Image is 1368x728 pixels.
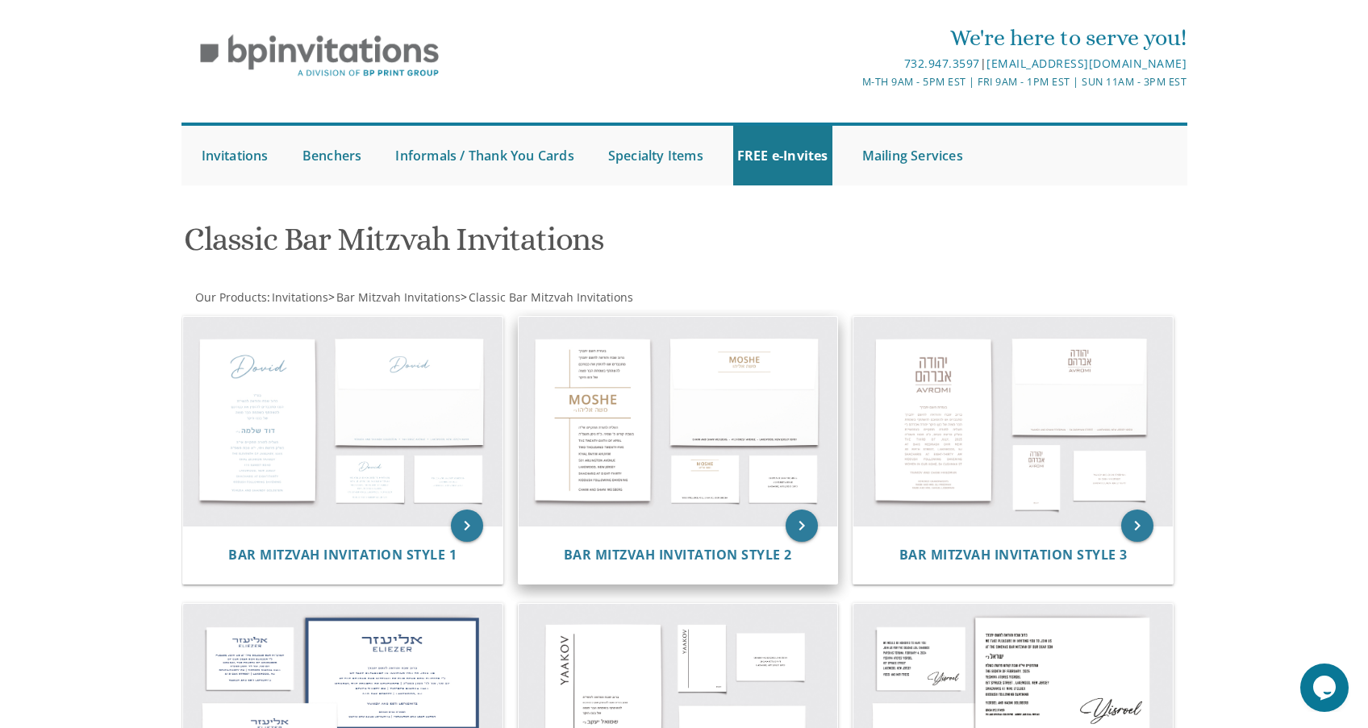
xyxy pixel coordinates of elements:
[467,289,633,305] a: Classic Bar Mitzvah Invitations
[899,547,1128,563] a: Bar Mitzvah Invitation Style 3
[469,289,633,305] span: Classic Bar Mitzvah Invitations
[336,289,461,305] span: Bar Mitzvah Invitations
[904,56,980,71] a: 732.947.3597
[272,289,328,305] span: Invitations
[198,126,273,185] a: Invitations
[899,546,1128,564] span: Bar Mitzvah Invitation Style 3
[858,126,967,185] a: Mailing Services
[517,54,1187,73] div: |
[461,289,633,305] span: >
[391,126,578,185] a: Informals / Thank You Cards
[194,289,267,305] a: Our Products
[733,126,832,185] a: FREE e-Invites
[786,510,818,542] a: keyboard_arrow_right
[184,222,842,269] h1: Classic Bar Mitzvah Invitations
[181,23,458,89] img: BP Invitation Loft
[986,56,1187,71] a: [EMAIL_ADDRESS][DOMAIN_NAME]
[181,289,685,306] div: :
[519,317,838,526] img: Bar Mitzvah Invitation Style 2
[853,317,1173,526] img: Bar Mitzvah Invitation Style 3
[451,510,483,542] a: keyboard_arrow_right
[270,289,328,305] a: Invitations
[1300,664,1352,712] iframe: chat widget
[298,126,366,185] a: Benchers
[328,289,461,305] span: >
[604,126,707,185] a: Specialty Items
[564,546,792,564] span: Bar Mitzvah Invitation Style 2
[335,289,461,305] a: Bar Mitzvah Invitations
[564,547,792,563] a: Bar Mitzvah Invitation Style 2
[228,546,457,564] span: Bar Mitzvah Invitation Style 1
[228,547,457,563] a: Bar Mitzvah Invitation Style 1
[517,73,1187,90] div: M-Th 9am - 5pm EST | Fri 9am - 1pm EST | Sun 11am - 3pm EST
[1121,510,1153,542] a: keyboard_arrow_right
[517,22,1187,54] div: We're here to serve you!
[183,317,503,526] img: Bar Mitzvah Invitation Style 1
